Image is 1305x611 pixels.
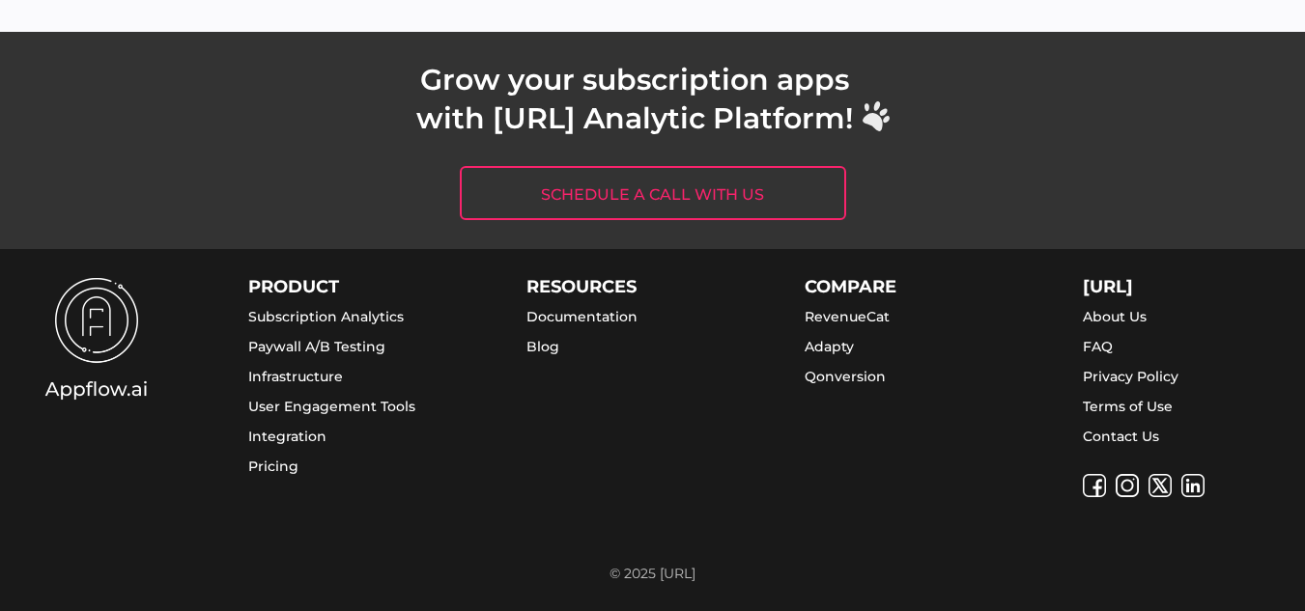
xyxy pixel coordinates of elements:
a: Contact Us [1083,428,1159,445]
div: RESOURCES [526,278,720,295]
a: Subscription Analytics [248,308,404,325]
img: twitter-icon [1149,474,1172,497]
a: Paywall A/B Testing [248,338,385,355]
img: facebook-icon [1083,474,1106,497]
div: PRODUCT [248,278,441,295]
a: Qonversion [805,368,886,385]
a: About Us [1083,308,1147,325]
a: Integration [248,428,326,445]
a: Pricing [248,458,298,475]
a: Privacy Policy [1083,368,1178,385]
img: appflow.ai-logo.png [30,278,163,407]
img: instagram-icon [1116,474,1139,497]
a: Schedule a call with us [460,166,846,220]
a: User Engagement Tools [248,398,415,415]
a: FAQ [1083,338,1113,355]
a: Adapty [805,338,854,355]
img: linkedin-icon [1181,474,1205,497]
a: Blog [526,338,559,355]
div: [URL] [1083,278,1276,295]
a: Infrastructure [248,368,343,385]
div: COMPARE [805,278,998,295]
a: RevenueCat [805,308,890,325]
a: Documentation [526,308,638,325]
p: Grow your subscription apps [416,61,853,99]
p: with [URL] Analytic Platform! [416,99,853,138]
a: Terms of Use [1083,398,1173,415]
